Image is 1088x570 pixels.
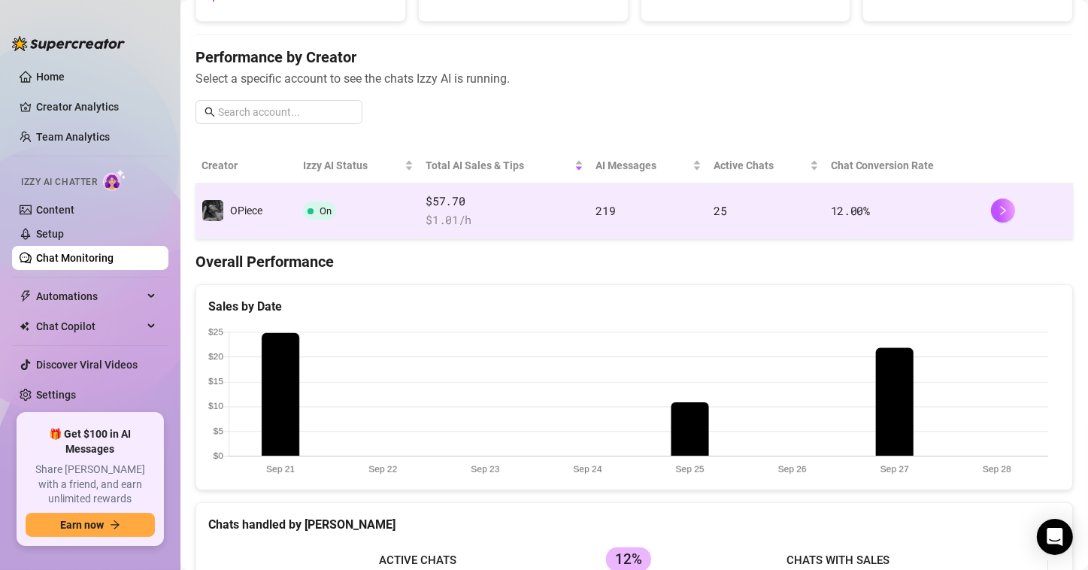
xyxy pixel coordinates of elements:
[205,107,215,117] span: search
[208,515,1060,534] div: Chats handled by [PERSON_NAME]
[426,211,583,229] span: $ 1.01 /h
[589,148,708,183] th: AI Messages
[36,204,74,216] a: Content
[420,148,589,183] th: Total AI Sales & Tips
[596,203,615,218] span: 219
[60,519,104,531] span: Earn now
[110,520,120,530] span: arrow-right
[36,314,143,338] span: Chat Copilot
[303,157,402,174] span: Izzy AI Status
[36,359,138,371] a: Discover Viral Videos
[426,157,571,174] span: Total AI Sales & Tips
[195,148,297,183] th: Creator
[36,71,65,83] a: Home
[20,290,32,302] span: thunderbolt
[195,69,1073,88] span: Select a specific account to see the chats Izzy AI is running.
[21,175,97,189] span: Izzy AI Chatter
[103,169,126,191] img: AI Chatter
[36,228,64,240] a: Setup
[208,297,1060,316] div: Sales by Date
[426,193,583,211] span: $57.70
[202,200,223,221] img: OPiece
[596,157,689,174] span: AI Messages
[36,252,114,264] a: Chat Monitoring
[195,47,1073,68] h4: Performance by Creator
[36,131,110,143] a: Team Analytics
[1037,519,1073,555] div: Open Intercom Messenger
[26,462,155,507] span: Share [PERSON_NAME] with a friend, and earn unlimited rewards
[831,203,870,218] span: 12.00 %
[297,148,420,183] th: Izzy AI Status
[714,157,806,174] span: Active Chats
[714,203,726,218] span: 25
[36,95,156,119] a: Creator Analytics
[195,251,1073,272] h4: Overall Performance
[825,148,986,183] th: Chat Conversion Rate
[230,205,262,217] span: OPiece
[708,148,824,183] th: Active Chats
[12,36,125,51] img: logo-BBDzfeDw.svg
[36,389,76,401] a: Settings
[998,205,1008,216] span: right
[320,205,332,217] span: On
[26,427,155,456] span: 🎁 Get $100 in AI Messages
[26,513,155,537] button: Earn nowarrow-right
[20,321,29,332] img: Chat Copilot
[991,199,1015,223] button: right
[218,104,353,120] input: Search account...
[36,284,143,308] span: Automations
